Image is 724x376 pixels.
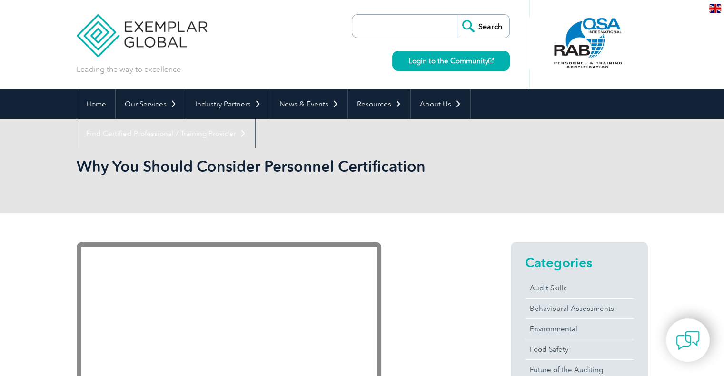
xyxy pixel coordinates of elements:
[488,58,494,63] img: open_square.png
[270,89,347,119] a: News & Events
[116,89,186,119] a: Our Services
[525,299,634,318] a: Behavioural Assessments
[525,278,634,298] a: Audit Skills
[392,51,510,71] a: Login to the Community
[411,89,470,119] a: About Us
[77,119,255,148] a: Find Certified Professional / Training Provider
[525,339,634,359] a: Food Safety
[709,4,721,13] img: en
[525,319,634,339] a: Environmental
[77,64,181,75] p: Leading the way to excellence
[348,89,410,119] a: Resources
[676,328,700,352] img: contact-chat.png
[457,15,509,38] input: Search
[77,89,115,119] a: Home
[77,157,442,175] h1: Why You Should Consider Personnel Certification
[525,255,634,270] h2: Categories
[186,89,270,119] a: Industry Partners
